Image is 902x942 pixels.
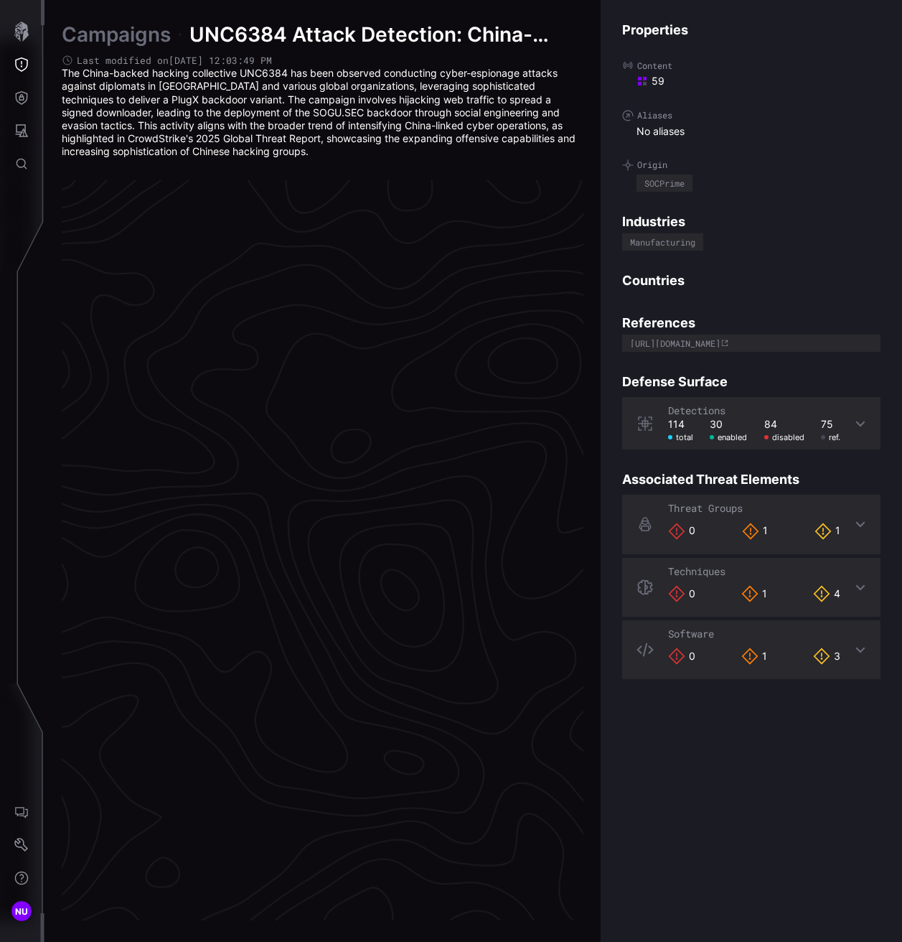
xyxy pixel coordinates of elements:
[668,404,725,417] span: Detections
[668,627,714,640] span: Software
[710,418,747,431] div: 30
[622,397,880,449] div: Detections114 total30 enabled84 disabled75 ref.
[1,895,42,928] button: NU
[813,585,840,602] div: 4
[622,22,880,38] h4: Properties
[77,55,272,67] span: Last modified on
[644,179,685,187] div: SOCPrime
[622,213,880,230] h4: Industries
[764,418,804,431] div: 84
[622,314,880,331] h4: References
[622,331,880,352] a: [URL][DOMAIN_NAME]
[821,418,840,431] div: 75
[622,373,880,390] h4: Defense Surface
[764,432,804,442] div: disabled
[169,54,272,67] time: [DATE] 12:03:49 PM
[62,67,583,158] p: The China-backed hacking collective UNC6384 has been observed conducting cyber-espionage attacks ...
[813,648,840,665] div: 3
[636,125,685,138] span: No aliases
[622,60,880,71] label: Content
[630,339,720,348] div: [URL][DOMAIN_NAME]
[668,564,725,578] span: Techniques
[668,501,743,515] span: Threat Groups
[668,432,693,442] div: total
[741,648,767,665] div: 1
[742,523,768,540] div: 1
[710,432,747,442] div: enabled
[814,523,840,540] div: 1
[630,238,695,246] div: Manufacturing
[622,272,880,289] h4: Countries
[622,471,880,488] h4: Associated Threat Elements
[821,432,840,442] div: ref.
[668,418,693,431] div: 114
[62,22,171,47] a: Campaigns
[668,523,695,540] div: 0
[622,159,880,171] label: Origin
[636,75,880,88] div: 59
[741,585,767,602] div: 1
[189,22,583,47] span: UNC6384 Attack Detection: China-Linked Group Targets Diplomats and Hijacks Web Traffic Spreading ...
[668,648,695,665] div: 0
[622,110,880,121] label: Aliases
[668,585,695,602] div: 0
[15,904,29,919] span: NU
